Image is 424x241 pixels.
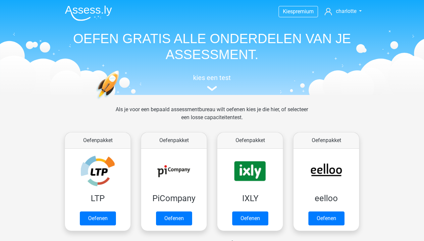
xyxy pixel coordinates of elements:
[65,5,112,21] img: Assessly
[279,7,318,16] a: Kiespremium
[207,86,217,91] img: assessment
[322,7,364,15] a: charlotte
[308,211,344,225] a: Oefenen
[293,8,314,15] span: premium
[283,8,293,15] span: Kies
[232,211,268,225] a: Oefenen
[156,211,192,225] a: Oefenen
[60,74,364,91] a: kies een test
[60,74,364,82] h5: kies een test
[336,8,356,14] span: charlotte
[80,211,116,225] a: Oefenen
[110,106,313,129] div: Als je voor een bepaald assessmentbureau wilt oefenen kies je die hier, of selecteer een losse ca...
[96,70,145,130] img: oefenen
[60,31,364,62] h1: OEFEN GRATIS ALLE ONDERDELEN VAN JE ASSESSMENT.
